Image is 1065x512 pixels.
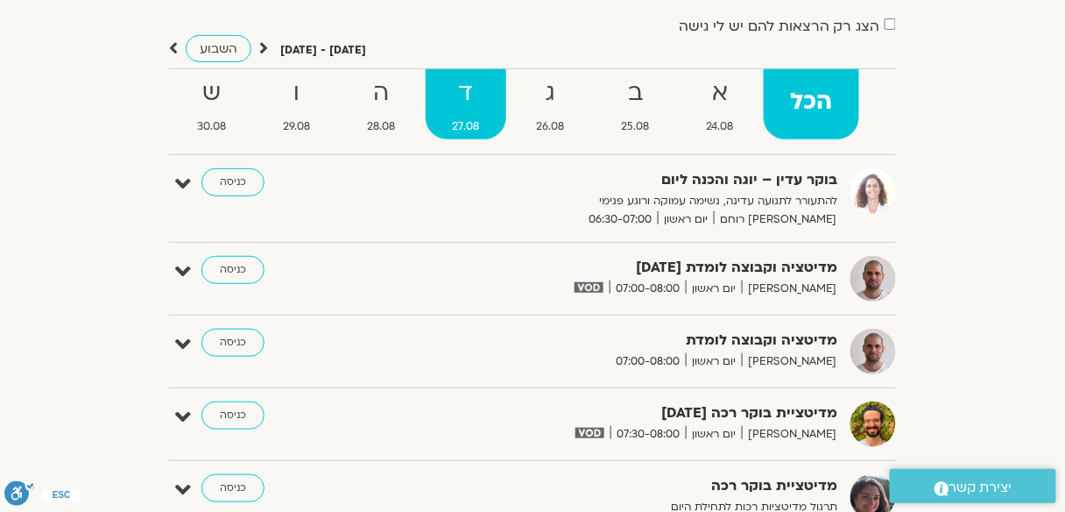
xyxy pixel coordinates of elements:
[679,18,880,34] label: הצג רק הרצאות להם יש לי גישה
[201,256,264,284] a: כניסה
[257,117,337,136] span: 29.08
[408,192,837,210] p: להתעורר לתנועה עדינה, נשימה עמוקה ורוגע פנימי
[408,402,837,425] strong: מדיטציית בוקר רכה [DATE]
[408,474,837,498] strong: מדיטציית בוקר רכה
[764,82,859,122] strong: הכל
[510,74,591,113] strong: ג
[426,74,506,113] strong: ד
[426,69,506,139] a: ד27.08
[341,117,422,136] span: 28.08
[341,74,422,113] strong: ה
[686,352,742,371] span: יום ראשון
[201,329,264,357] a: כניסה
[582,210,658,229] span: 06:30-07:00
[949,476,1012,500] span: יצירת קשר
[408,329,837,352] strong: מדיטציה וקבוצה לומדת
[510,69,591,139] a: ג26.08
[201,168,264,196] a: כניסה
[575,282,603,293] img: vodicon
[658,210,714,229] span: יום ראשון
[575,428,604,438] img: vodicon
[742,352,837,371] span: [PERSON_NAME]
[201,474,264,502] a: כניסה
[764,69,859,139] a: הכל
[257,69,337,139] a: ו29.08
[680,69,760,139] a: א24.08
[714,210,837,229] span: [PERSON_NAME] רוחם
[610,280,686,298] span: 07:00-08:00
[742,425,837,444] span: [PERSON_NAME]
[280,41,366,60] p: [DATE] - [DATE]
[171,117,253,136] span: 30.08
[408,168,837,192] strong: בוקר עדין – יוגה והכנה ליום
[610,352,686,371] span: 07:00-08:00
[426,117,506,136] span: 27.08
[680,74,760,113] strong: א
[595,74,676,113] strong: ב
[408,256,837,280] strong: מדיטציה וקבוצה לומדת [DATE]
[610,425,686,444] span: 07:30-08:00
[257,74,337,113] strong: ו
[595,117,676,136] span: 25.08
[341,69,422,139] a: ה28.08
[186,35,251,62] a: השבוע
[686,425,742,444] span: יום ראשון
[171,69,253,139] a: ש30.08
[171,74,253,113] strong: ש
[890,469,1056,503] a: יצירת קשר
[686,280,742,298] span: יום ראשון
[680,117,760,136] span: 24.08
[200,40,237,57] span: השבוע
[742,280,837,298] span: [PERSON_NAME]
[595,69,676,139] a: ב25.08
[201,402,264,430] a: כניסה
[510,117,591,136] span: 26.08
